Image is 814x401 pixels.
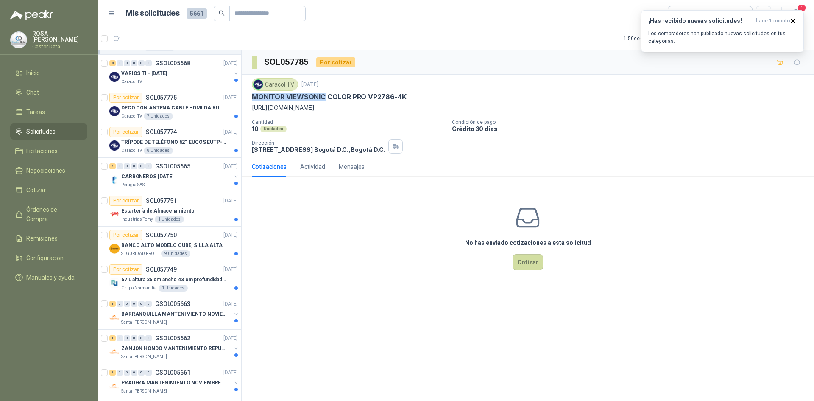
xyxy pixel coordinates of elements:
div: 0 [138,335,145,341]
p: Crédito 30 días [452,125,811,132]
img: Company Logo [109,347,120,357]
img: Company Logo [109,140,120,151]
p: Caracol TV [121,113,142,120]
p: Industrias Tomy [121,216,153,223]
span: Remisiones [26,234,58,243]
p: [URL][DOMAIN_NAME] [252,103,804,112]
button: Cotizar [513,254,543,270]
div: Por cotizar [316,57,355,67]
p: BANCO ALTO MODELO CUBE, SILLA ALTA [121,241,223,250]
div: 7 Unidades [144,113,173,120]
p: GSOL005661 [155,370,190,376]
p: GSOL005665 [155,163,190,169]
div: 0 [145,370,152,376]
span: 1 [797,4,806,12]
div: 8 Unidades [144,147,173,154]
div: Por cotizar [109,264,142,275]
span: Tareas [26,107,45,117]
p: Santa [PERSON_NAME] [121,319,167,326]
a: Por cotizarSOL057750[DATE] Company LogoBANCO ALTO MODELO CUBE, SILLA ALTASEGURIDAD PROVISER LTDA9... [98,227,241,261]
p: BARRANQUILLA MANTENIMIENTO NOVIEMBRE [121,310,227,318]
p: [DATE] [223,128,238,136]
div: 0 [138,370,145,376]
p: Perugia SAS [121,182,145,188]
img: Company Logo [11,32,27,48]
p: Santa [PERSON_NAME] [121,388,167,395]
button: ¡Has recibido nuevas solicitudes!hace 1 minuto Los compradores han publicado nuevas solicitudes e... [641,10,804,52]
div: 0 [131,301,137,307]
p: GSOL005662 [155,335,190,341]
a: Remisiones [10,230,87,247]
h3: No has enviado cotizaciones a esta solicitud [465,238,591,247]
div: Cotizaciones [252,162,287,171]
div: Mensajes [339,162,365,171]
p: [DATE] [223,197,238,205]
h3: ¡Has recibido nuevas solicitudes! [648,17,753,25]
img: Company Logo [109,106,120,116]
p: [DATE] [223,334,238,342]
p: [DATE] [223,300,238,308]
p: SOL057750 [146,232,177,238]
p: Dirección [252,140,385,146]
div: 0 [145,60,152,66]
p: ROSA [PERSON_NAME] [32,31,87,42]
p: Caracol TV [121,147,142,154]
a: Por cotizarSOL057775[DATE] Company LogoDECO CON ANTENA CABLE HDMI DAIRU DR90014Caracol TV7 Unidades [98,89,241,123]
img: Company Logo [109,244,120,254]
span: Manuales y ayuda [26,273,75,282]
div: 0 [138,301,145,307]
div: 0 [131,335,137,341]
img: Company Logo [109,278,120,288]
a: Por cotizarSOL057749[DATE] Company Logo57 L altura 35 cm ancho 43 cm profundidad 39 cmGrupo Norma... [98,261,241,295]
p: GSOL005668 [155,60,190,66]
p: SOL057749 [146,266,177,272]
div: 0 [124,163,130,169]
p: Condición de pago [452,119,811,125]
div: 0 [117,163,123,169]
a: 7 0 0 0 0 0 GSOL005661[DATE] Company LogoPRADERA MANTENIMIENTO NOVIEMBRESanta [PERSON_NAME] [109,367,240,395]
span: 5661 [187,8,207,19]
div: 0 [131,370,137,376]
p: [DATE] [301,81,318,89]
p: [DATE] [223,231,238,239]
div: 0 [124,301,130,307]
a: Chat [10,84,87,101]
a: Solicitudes [10,123,87,140]
a: Tareas [10,104,87,120]
p: Cantidad [252,119,445,125]
p: Caracol TV [121,79,142,85]
p: ZANJON HONDO MANTENIMIENTO REPUESTOS [121,345,227,353]
div: Por cotizar [109,127,142,137]
img: Company Logo [109,175,120,185]
button: 1 [789,6,804,21]
div: 0 [124,370,130,376]
p: SEGURIDAD PROVISER LTDA [121,250,159,257]
img: Company Logo [109,209,120,219]
span: Negociaciones [26,166,65,175]
div: 1 [109,301,116,307]
div: 0 [131,163,137,169]
a: Por cotizarSOL057751[DATE] Company LogoEstantería de AlmacenamientoIndustrias Tomy1 Unidades [98,192,241,227]
p: SOL057774 [146,129,177,135]
div: Por cotizar [109,93,142,103]
p: MONITOR VIEWSONIC COLOR PRO VP2786-4K [252,93,406,101]
p: CARBONEROS [DATE] [121,173,173,181]
p: DECO CON ANTENA CABLE HDMI DAIRU DR90014 [121,104,227,112]
p: SOL057775 [146,95,177,101]
div: Por cotizar [109,196,142,206]
div: 7 [109,370,116,376]
div: 0 [131,60,137,66]
div: 0 [145,163,152,169]
p: TRÍPODE DE TELÉFONO 62“ EUCOS EUTP-010 [121,138,227,146]
div: 0 [117,301,123,307]
span: Órdenes de Compra [26,205,79,224]
a: Licitaciones [10,143,87,159]
p: Castor Data [32,44,87,49]
div: 1 Unidades [159,285,188,292]
a: 1 0 0 0 0 0 GSOL005662[DATE] Company LogoZANJON HONDO MANTENIMIENTO REPUESTOSSanta [PERSON_NAME] [109,333,240,360]
p: 57 L altura 35 cm ancho 43 cm profundidad 39 cm [121,276,227,284]
div: 6 [109,163,116,169]
a: 8 0 0 0 0 0 GSOL005668[DATE] Company LogoVARIOS TI - [DATE]Caracol TV [109,58,240,85]
span: Chat [26,88,39,97]
img: Company Logo [109,381,120,391]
